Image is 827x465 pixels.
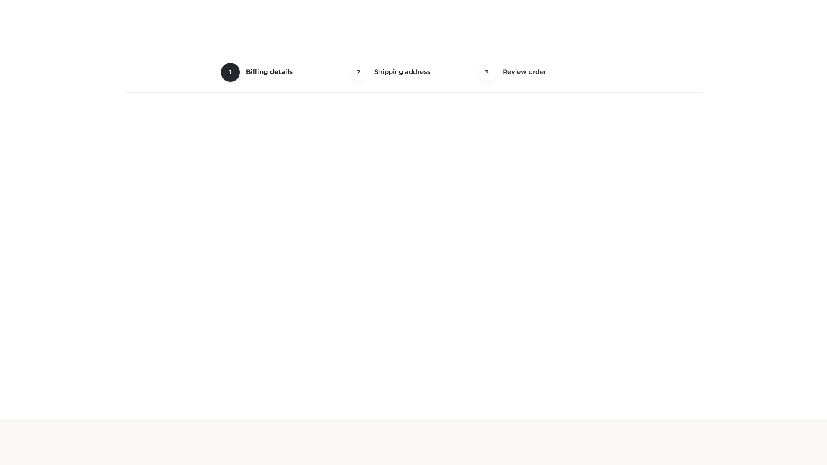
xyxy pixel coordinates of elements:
span: Shipping address [374,68,431,76]
span: 1 [221,63,240,82]
span: 2 [349,63,368,82]
span: Billing details [246,68,293,76]
span: Review order [503,68,546,76]
span: 3 [478,63,497,82]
